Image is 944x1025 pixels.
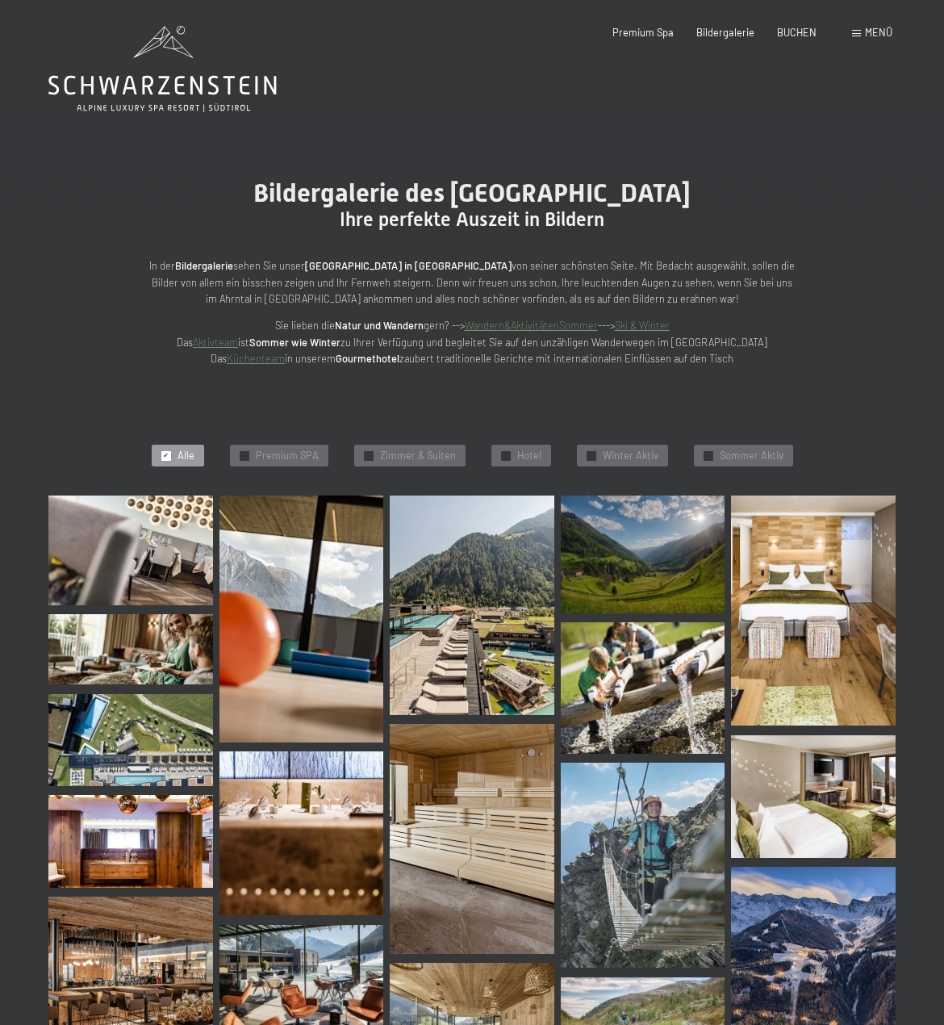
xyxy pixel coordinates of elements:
[219,751,384,916] img: Bildergalerie
[149,317,795,366] p: Sie lieben die gern? --> ---> Das ist zu Ihrer Verfügung und begleitet Sie auf den unzähligen Wan...
[696,26,754,39] a: Bildergalerie
[390,496,554,714] a: Wellnesshotels - Urlaub - Sky Pool - Infinity Pool - Genießen
[305,259,512,272] strong: [GEOGRAPHIC_DATA] in [GEOGRAPHIC_DATA]
[731,496,896,726] img: Bildergalerie
[561,763,725,968] img: Bildergalerie
[561,496,725,613] img: Bildergalerie
[777,26,817,39] a: BUCHEN
[720,449,783,463] span: Sommer Aktiv
[149,257,795,307] p: In der sehen Sie unser von seiner schönsten Seite. Mit Bedacht ausgewählt, sollen die Bilder von ...
[256,449,319,463] span: Premium SPA
[612,26,674,39] a: Premium Spa
[48,614,213,684] img: Bildergalerie
[561,622,725,754] img: Bildergalerie
[365,451,371,460] span: ✓
[335,319,424,332] strong: Natur und Wandern
[390,724,554,954] img: Wellnesshotels - Sauna - Ruhegebiet - Ahrntal - Luttach
[48,694,213,787] img: Bildergalerie
[48,496,213,605] img: Bildergalerie
[175,259,233,272] strong: Bildergalerie
[380,449,456,463] span: Zimmer & Suiten
[865,26,892,39] span: Menü
[48,795,213,888] img: Bildergalerie
[517,449,541,463] span: Hotel
[615,319,670,332] a: Ski & Winter
[219,496,384,742] img: Wellnesshotels - Fitness - Sport - Gymnastik
[731,735,896,859] img: Bildergalerie
[588,451,594,460] span: ✓
[227,352,285,365] a: Küchenteam
[390,496,554,714] img: Infinity Pools - Saunen - Sky Bar
[705,451,711,460] span: ✓
[241,451,247,460] span: ✓
[193,336,238,349] a: Aktivteam
[465,319,598,332] a: Wandern&AktivitätenSommer
[340,208,604,231] span: Ihre perfekte Auszeit in Bildern
[163,451,169,460] span: ✓
[249,336,340,349] strong: Sommer wie Winter
[178,449,194,463] span: Alle
[503,451,508,460] span: ✓
[603,449,658,463] span: Winter Aktiv
[336,352,399,365] strong: Gourmethotel
[253,178,691,208] span: Bildergalerie des [GEOGRAPHIC_DATA]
